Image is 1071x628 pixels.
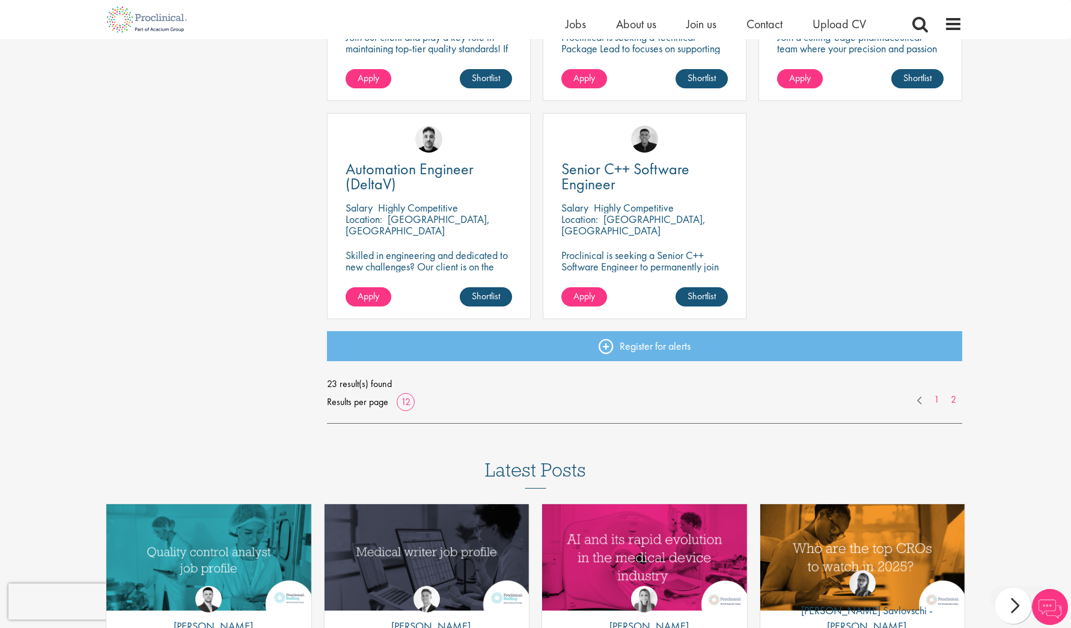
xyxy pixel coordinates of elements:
[485,460,586,489] h3: Latest Posts
[397,395,415,408] a: 12
[594,201,674,215] p: Highly Competitive
[346,201,373,215] span: Salary
[327,393,388,411] span: Results per page
[346,287,391,306] a: Apply
[573,72,595,84] span: Apply
[1032,589,1068,625] img: Chatbot
[561,69,607,88] a: Apply
[945,393,962,407] a: 2
[561,249,728,295] p: Proclinical is seeking a Senior C++ Software Engineer to permanently join their dynamic team in [...
[542,504,747,611] img: AI and Its Impact on the Medical Device Industry | Proclinical
[813,16,866,32] a: Upload CV
[891,69,944,88] a: Shortlist
[849,570,876,597] img: Theodora Savlovschi - Wicks
[676,69,728,88] a: Shortlist
[561,201,588,215] span: Salary
[195,586,222,612] img: Joshua Godden
[8,584,162,620] iframe: reCAPTCHA
[760,504,965,611] a: Link to a post
[325,504,529,611] img: Medical writer job profile
[789,72,811,84] span: Apply
[566,16,586,32] a: Jobs
[631,126,658,153] img: Christian Andersen
[777,69,823,88] a: Apply
[561,162,728,192] a: Senior C++ Software Engineer
[346,249,512,295] p: Skilled in engineering and dedicated to new challenges? Our client is on the search for a DeltaV ...
[676,287,728,306] a: Shortlist
[760,504,965,611] img: Top 10 CROs 2025 | Proclinical
[616,16,656,32] a: About us
[327,375,963,393] span: 23 result(s) found
[106,504,311,611] img: quality control analyst job profile
[346,212,382,226] span: Location:
[415,126,442,153] img: Dean Fisher
[542,504,747,611] a: Link to a post
[460,287,512,306] a: Shortlist
[358,72,379,84] span: Apply
[346,159,474,194] span: Automation Engineer (DeltaV)
[346,69,391,88] a: Apply
[995,588,1031,624] div: next
[106,504,311,611] a: Link to a post
[346,212,490,237] p: [GEOGRAPHIC_DATA], [GEOGRAPHIC_DATA]
[460,69,512,88] a: Shortlist
[325,504,529,611] a: Link to a post
[561,212,598,226] span: Location:
[686,16,716,32] a: Join us
[561,287,607,306] a: Apply
[631,586,658,612] img: Hannah Burke
[346,162,512,192] a: Automation Engineer (DeltaV)
[378,201,458,215] p: Highly Competitive
[573,290,595,302] span: Apply
[746,16,783,32] a: Contact
[928,393,945,407] a: 1
[561,159,689,194] span: Senior C++ Software Engineer
[561,212,706,237] p: [GEOGRAPHIC_DATA], [GEOGRAPHIC_DATA]
[358,290,379,302] span: Apply
[413,586,440,612] img: George Watson
[327,331,963,361] a: Register for alerts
